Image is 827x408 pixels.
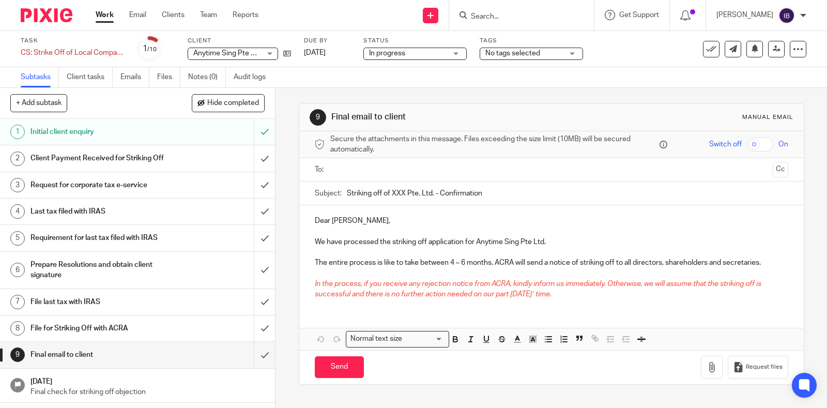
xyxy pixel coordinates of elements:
[315,280,763,298] span: In the process, if you receive any rejection notice from ACRA, kindly inform us immediately. Othe...
[193,50,262,57] span: Anytime Sing Pte Ltd
[120,67,149,87] a: Emails
[348,334,405,344] span: Normal text size
[10,204,25,219] div: 4
[30,347,173,362] h1: Final email to client
[30,321,173,336] h1: File for Striking Off with ACRA
[315,258,788,268] p: The entire process is like to take between 4 – 6 months. ACRA will send a notice of striking off ...
[304,49,326,56] span: [DATE]
[233,10,258,20] a: Reports
[315,164,326,175] label: To:
[470,12,563,22] input: Search
[10,152,25,166] div: 2
[10,94,67,112] button: + Add subtask
[619,11,659,19] span: Get Support
[30,374,265,387] h1: [DATE]
[188,37,291,45] label: Client
[30,257,173,283] h1: Prepare Resolutions and obtain client signature
[10,231,25,246] div: 5
[10,347,25,362] div: 9
[30,294,173,310] h1: File last tax with IRAS
[147,47,157,52] small: /10
[315,188,342,199] label: Subject:
[346,331,449,347] div: Search for option
[96,10,114,20] a: Work
[480,37,583,45] label: Tags
[30,204,173,219] h1: Last tax filed with IRAS
[207,99,259,108] span: Hide completed
[67,67,113,87] a: Client tasks
[192,94,265,112] button: Hide completed
[21,48,124,58] div: CS: Strike Off of Local Company
[200,10,217,20] a: Team
[746,363,783,371] span: Request files
[10,263,25,277] div: 6
[21,8,72,22] img: Pixie
[10,321,25,336] div: 8
[778,7,795,24] img: svg%3E
[143,43,157,55] div: 1
[369,50,405,57] span: In progress
[157,67,180,87] a: Files
[304,37,350,45] label: Due by
[129,10,146,20] a: Email
[30,387,265,397] p: Final check for striking off objection
[331,112,573,123] h1: Final email to client
[315,356,364,379] input: Send
[188,67,226,87] a: Notes (0)
[406,334,443,344] input: Search for option
[709,139,742,149] span: Switch off
[21,37,124,45] label: Task
[10,295,25,309] div: 7
[162,10,185,20] a: Clients
[30,177,173,193] h1: Request for corporate tax e-service
[234,67,273,87] a: Audit logs
[10,178,25,192] div: 3
[10,125,25,139] div: 1
[716,10,773,20] p: [PERSON_NAME]
[485,50,540,57] span: No tags selected
[21,67,59,87] a: Subtasks
[778,139,788,149] span: On
[315,237,788,247] p: We have processed the striking off application for Anytime Sing Pte Ltd.
[315,216,788,226] p: Dear [PERSON_NAME],
[773,162,788,177] button: Cc
[363,37,467,45] label: Status
[310,109,326,126] div: 9
[330,134,657,155] span: Secure the attachments in this message. Files exceeding the size limit (10MB) will be secured aut...
[30,150,173,166] h1: Client Payment Received for Striking Off
[30,230,173,246] h1: Requirement for last tax filed with IRAS
[728,356,788,379] button: Request files
[30,124,173,140] h1: Initial client enquiry
[742,113,793,122] div: Manual email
